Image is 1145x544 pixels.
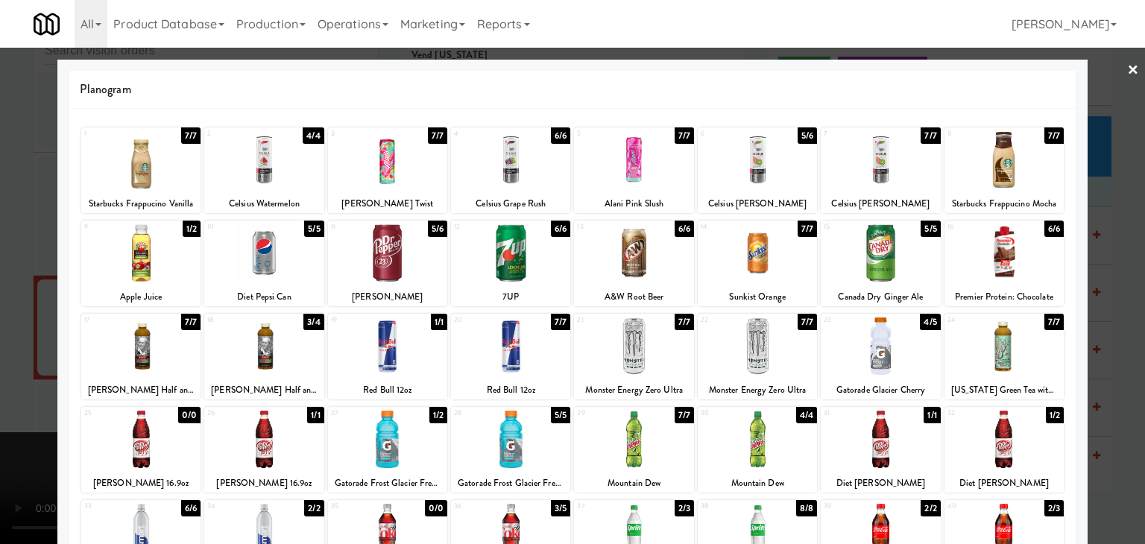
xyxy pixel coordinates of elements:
div: 7/7 [921,127,940,144]
div: Diet Pepsi Can [206,288,321,306]
div: 1/2 [429,407,447,423]
div: 2 [207,127,264,140]
div: 6/6 [675,221,694,237]
div: 1/1 [307,407,324,423]
div: Apple Juice [83,288,198,306]
div: 91/2Apple Juice [81,221,201,306]
div: [PERSON_NAME] [330,288,445,306]
div: 191/1Red Bull 12oz [328,314,447,399]
div: 11 [331,221,388,233]
div: 136/6A&W Root Beer [574,221,693,306]
div: 183/4[PERSON_NAME] Half and Half Iced Tea Lemonade Lite, [US_STATE] [204,314,324,399]
div: 19 [331,314,388,326]
div: 7/7 [181,314,201,330]
div: Alani Pink Slush [574,194,693,213]
div: 0/0 [178,407,201,423]
div: 46/6Celsius Grape Rush [451,127,570,213]
div: [US_STATE] Green Tea with [MEDICAL_DATA] and Honey [947,381,1062,399]
div: 1/2 [1046,407,1064,423]
div: 24/4Celsius Watermelon [204,127,324,213]
div: Monster Energy Zero Ultra [700,381,815,399]
div: 7 [824,127,880,140]
div: Sunkist Orange [700,288,815,306]
div: Gatorade Glacier Cherry [821,381,940,399]
div: 17 [84,314,141,326]
div: 147/7Sunkist Orange [698,221,817,306]
div: 227/7Monster Energy Zero Ultra [698,314,817,399]
div: Alani Pink Slush [576,194,691,213]
div: 77/7Celsius [PERSON_NAME] [821,127,940,213]
div: 38 [701,500,757,513]
div: A&W Root Beer [576,288,691,306]
a: × [1127,48,1139,94]
div: Starbucks Frappucino Mocha [944,194,1064,213]
div: 8/8 [796,500,817,516]
div: 17/7Starbucks Frappucino Vanilla [81,127,201,213]
div: 10 [207,221,264,233]
div: [PERSON_NAME] Half and Half Iced Tea Lemonade Lite, [US_STATE] [83,381,198,399]
div: 321/2Diet [PERSON_NAME] [944,407,1064,493]
div: Apple Juice [81,288,201,306]
div: 21 [577,314,634,326]
div: Diet [PERSON_NAME] [944,474,1064,493]
div: 6 [701,127,757,140]
div: 40 [947,500,1004,513]
div: Celsius Watermelon [206,194,321,213]
div: 65/6Celsius [PERSON_NAME] [698,127,817,213]
div: 6/6 [551,221,570,237]
div: [PERSON_NAME] Half and Half Iced Tea Lemonade Lite, [US_STATE] [81,381,201,399]
div: 7/7 [1044,314,1064,330]
div: Canada Dry Ginger Ale [823,288,938,306]
div: 22 [701,314,757,326]
div: Gatorade Frost Glacier Freeze [330,474,445,493]
div: 2/3 [675,500,694,516]
div: 9 [84,221,141,233]
div: [PERSON_NAME] Twist [328,194,447,213]
div: Mountain Dew [700,474,815,493]
div: Gatorade Frost Glacier Freeze [451,474,570,493]
div: Mountain Dew [698,474,817,493]
div: [PERSON_NAME] Half and Half Iced Tea Lemonade Lite, [US_STATE] [206,381,321,399]
div: 3/5 [551,500,570,516]
div: 5/5 [304,221,324,237]
div: Red Bull 12oz [451,381,570,399]
div: 271/2Gatorade Frost Glacier Freeze [328,407,447,493]
div: 28 [454,407,511,420]
div: 4/4 [303,127,324,144]
div: Celsius Grape Rush [453,194,568,213]
div: 7/7 [675,127,694,144]
div: 37/7[PERSON_NAME] Twist [328,127,447,213]
div: 5/6 [428,221,447,237]
div: 1/1 [924,407,940,423]
div: 4/5 [920,314,940,330]
div: [PERSON_NAME] 16.9oz [83,474,198,493]
div: 105/5Diet Pepsi Can [204,221,324,306]
div: 6/6 [1044,221,1064,237]
div: 25 [84,407,141,420]
div: Monster Energy Zero Ultra [576,381,691,399]
div: 29 [577,407,634,420]
div: 207/7Red Bull 12oz [451,314,570,399]
div: Monster Energy Zero Ultra [698,381,817,399]
div: 7/7 [798,221,817,237]
div: Celsius [PERSON_NAME] [821,194,940,213]
div: Celsius Grape Rush [451,194,570,213]
div: 250/0[PERSON_NAME] 16.9oz [81,407,201,493]
div: [PERSON_NAME] [328,288,447,306]
div: 7/7 [1044,127,1064,144]
div: Canada Dry Ginger Ale [821,288,940,306]
div: 33 [84,500,141,513]
div: 7UP [451,288,570,306]
div: 23 [824,314,880,326]
div: 4/4 [796,407,817,423]
div: 6/6 [181,500,201,516]
div: 1/2 [183,221,201,237]
div: 7/7 [675,314,694,330]
div: 36 [454,500,511,513]
div: 4 [454,127,511,140]
div: 16 [947,221,1004,233]
div: 3/4 [303,314,324,330]
div: 8 [947,127,1004,140]
div: [US_STATE] Green Tea with [MEDICAL_DATA] and Honey [944,381,1064,399]
div: 7/7 [551,314,570,330]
